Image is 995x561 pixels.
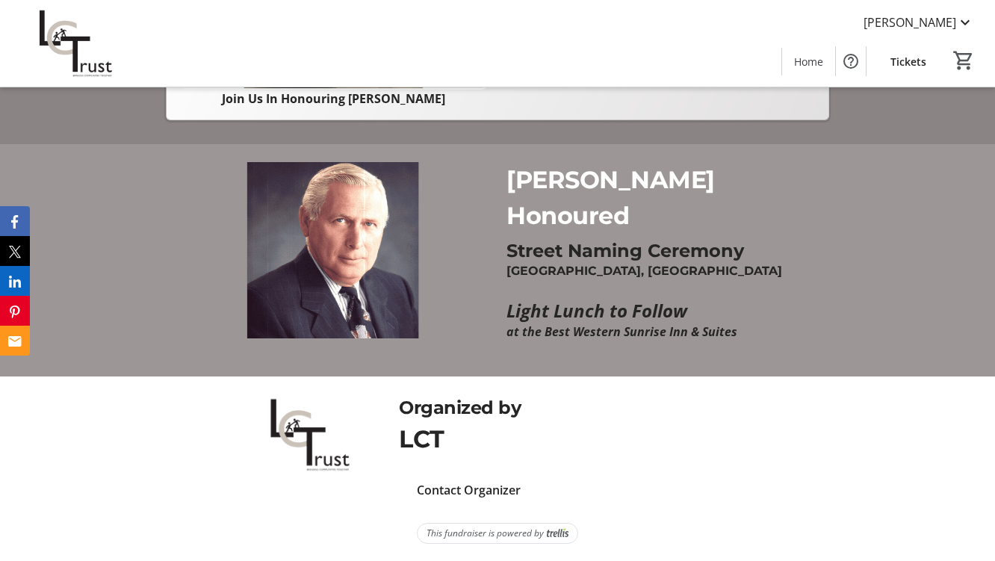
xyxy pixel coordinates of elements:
span: Home [794,54,823,69]
div: LCT [399,421,757,457]
div: Organized by [399,394,757,421]
strong: Join Us In Honouring [PERSON_NAME] [222,90,445,107]
strong: Street Naming Ceremony [506,240,744,261]
img: LCT logo [238,394,381,475]
span: This fundraiser is powered by [427,527,544,540]
button: Help [836,46,866,76]
em: at the Best Western Sunrise Inn & Suites [506,323,737,340]
img: LCT's Logo [9,6,141,81]
img: undefined [175,162,489,338]
span: [PERSON_NAME] Honoured [506,165,715,230]
a: Tickets [878,48,938,75]
button: [PERSON_NAME] [852,10,986,34]
a: Home [782,48,835,75]
button: Cart [950,47,977,74]
span: Tickets [890,54,926,69]
span: [PERSON_NAME] [864,13,956,31]
span: Contact Organizer [417,481,521,499]
strong: [GEOGRAPHIC_DATA], [GEOGRAPHIC_DATA] [506,264,782,278]
em: Light Lunch to Follow [506,298,687,323]
button: Contact Organizer [399,475,539,505]
img: Trellis Logo [547,528,568,539]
